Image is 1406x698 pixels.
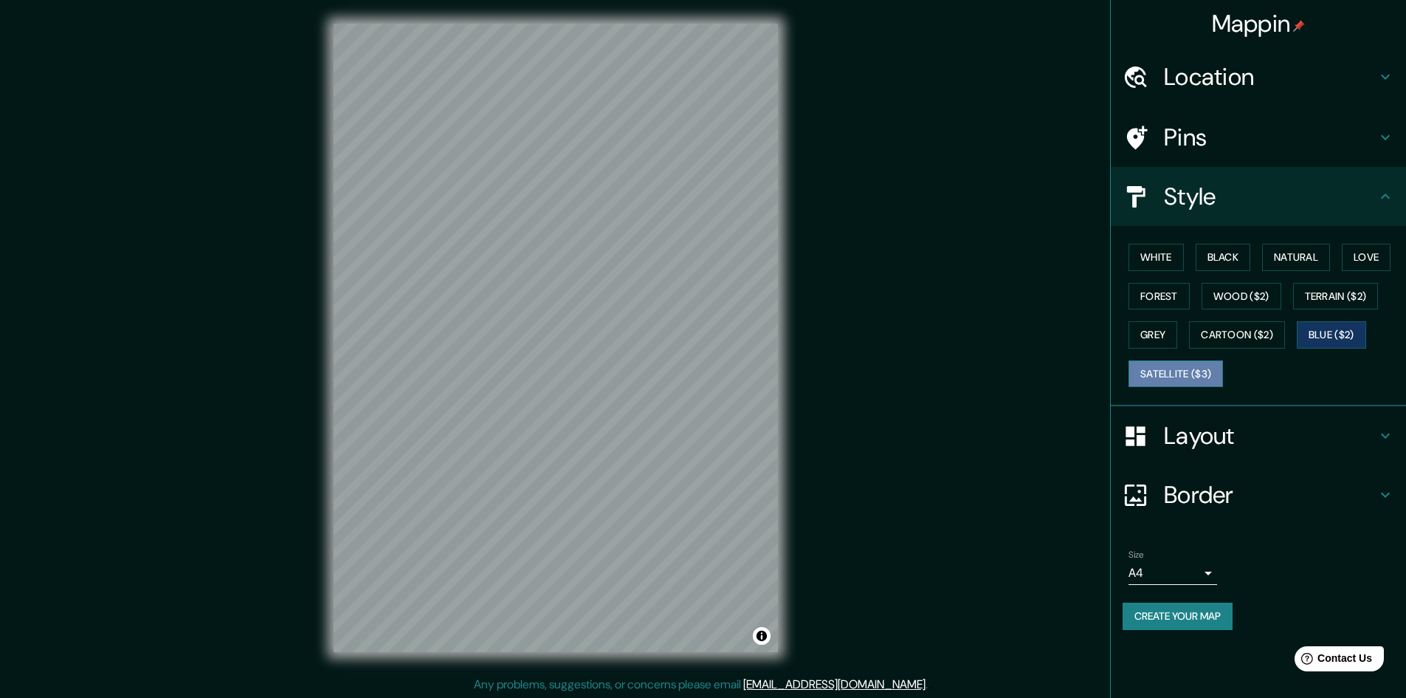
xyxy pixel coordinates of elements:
h4: Mappin [1212,9,1306,38]
div: . [930,676,933,694]
img: pin-icon.png [1293,20,1305,32]
button: White [1128,244,1184,271]
div: Location [1111,47,1406,106]
button: Black [1196,244,1251,271]
div: Border [1111,465,1406,524]
button: Love [1342,244,1391,271]
button: Natural [1262,244,1330,271]
a: [EMAIL_ADDRESS][DOMAIN_NAME] [743,677,926,692]
h4: Location [1164,62,1376,92]
div: Layout [1111,406,1406,465]
iframe: Help widget launcher [1275,640,1390,682]
h4: Style [1164,182,1376,211]
h4: Border [1164,480,1376,510]
button: Grey [1128,321,1177,349]
button: Forest [1128,283,1190,310]
h4: Pins [1164,123,1376,152]
div: A4 [1128,561,1217,585]
canvas: Map [334,24,778,652]
button: Cartoon ($2) [1189,321,1285,349]
div: Pins [1111,108,1406,167]
button: Satellite ($3) [1128,360,1223,388]
label: Size [1128,549,1144,561]
button: Terrain ($2) [1293,283,1379,310]
h4: Layout [1164,421,1376,451]
button: Create your map [1123,603,1233,630]
button: Blue ($2) [1297,321,1366,349]
p: Any problems, suggestions, or concerns please email . [474,676,928,694]
div: Style [1111,167,1406,226]
button: Wood ($2) [1202,283,1281,310]
button: Toggle attribution [753,627,771,645]
div: . [928,676,930,694]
